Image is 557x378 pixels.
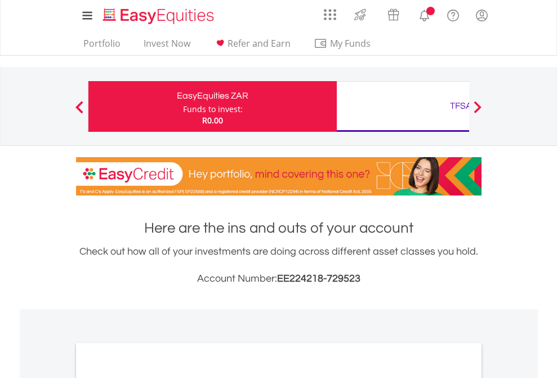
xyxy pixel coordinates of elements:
img: EasyEquities_Logo.png [101,7,219,25]
button: Next [466,106,489,118]
a: Portfolio [79,38,125,55]
div: Funds to invest: [183,104,243,115]
img: vouchers-v2.svg [384,6,403,24]
a: Notifications [410,3,439,25]
img: thrive-v2.svg [351,6,369,24]
span: My Funds [314,36,387,51]
button: Previous [68,106,91,118]
img: EasyCredit Promotion Banner [76,157,482,195]
img: grid-menu-icon.svg [324,8,336,21]
a: Home page [99,3,219,25]
span: Refer and Earn [228,37,291,50]
a: FAQ's and Support [439,3,467,25]
div: EasyEquities ZAR [95,88,330,104]
span: EE224218-729523 [277,273,360,284]
h3: Account Number: [76,271,482,287]
a: Invest Now [139,38,195,55]
a: AppsGrid [317,3,344,21]
h1: Here are the ins and outs of your account [76,218,482,238]
div: Check out how all of your investments are doing across different asset classes you hold. [76,244,482,287]
a: Vouchers [377,3,410,24]
span: R0.00 [202,115,223,126]
a: Refer and Earn [209,38,295,55]
a: My Profile [467,3,496,28]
